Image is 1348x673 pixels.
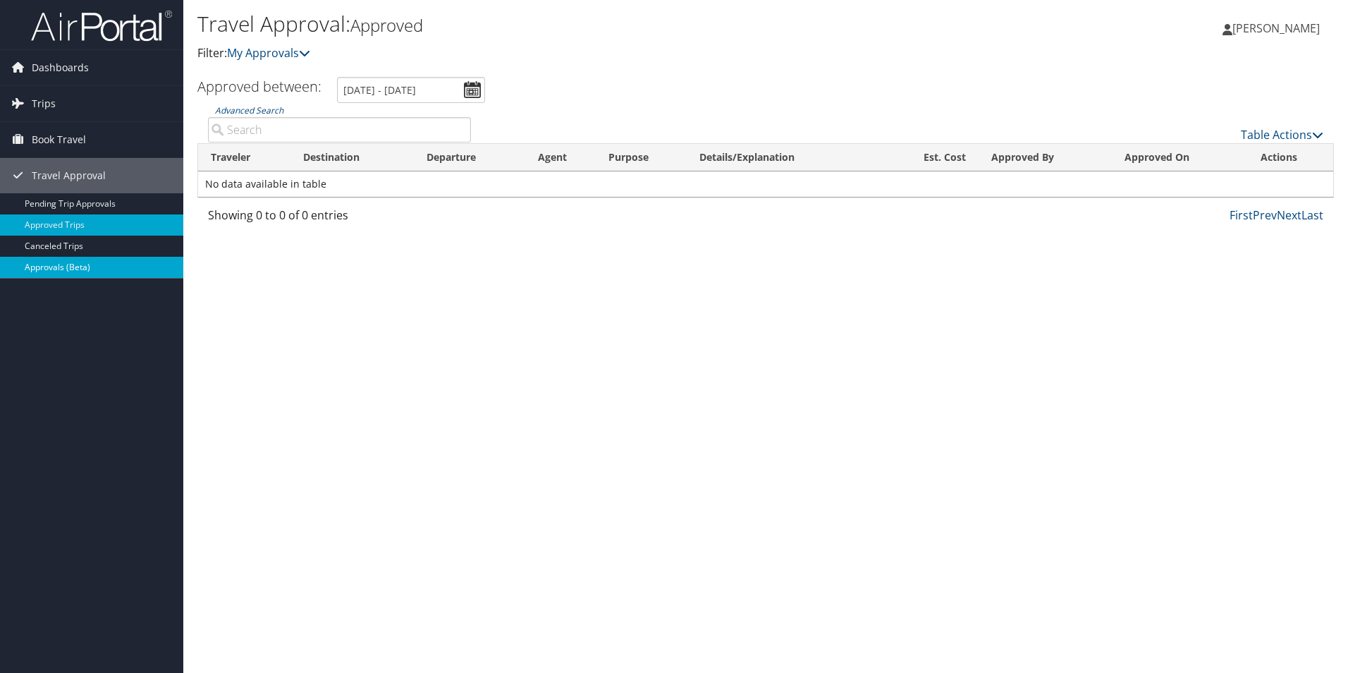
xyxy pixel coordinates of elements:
td: No data available in table [198,171,1333,197]
th: Est. Cost: activate to sort column ascending [885,144,979,171]
a: My Approvals [227,45,310,61]
span: [PERSON_NAME] [1232,20,1320,36]
th: Actions [1248,144,1333,171]
a: Table Actions [1241,127,1323,143]
input: [DATE] - [DATE] [337,77,485,103]
input: Advanced Search [208,117,471,143]
h1: Travel Approval: [197,9,955,39]
th: Departure: activate to sort column ascending [414,144,525,171]
th: Details/Explanation [687,144,885,171]
th: Approved By: activate to sort column ascending [979,144,1111,171]
img: airportal-logo.png [31,9,172,42]
span: Book Travel [32,122,86,157]
th: Approved On: activate to sort column ascending [1112,144,1249,171]
p: Filter: [197,44,955,63]
span: Trips [32,86,56,121]
a: Advanced Search [215,104,283,116]
th: Purpose [596,144,687,171]
small: Approved [350,13,423,37]
a: First [1230,207,1253,223]
span: Dashboards [32,50,89,85]
a: Prev [1253,207,1277,223]
div: Showing 0 to 0 of 0 entries [208,207,471,231]
th: Agent [525,144,596,171]
a: [PERSON_NAME] [1223,7,1334,49]
span: Travel Approval [32,158,106,193]
h3: Approved between: [197,77,321,96]
th: Traveler: activate to sort column ascending [198,144,290,171]
a: Last [1301,207,1323,223]
th: Destination: activate to sort column ascending [290,144,415,171]
a: Next [1277,207,1301,223]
